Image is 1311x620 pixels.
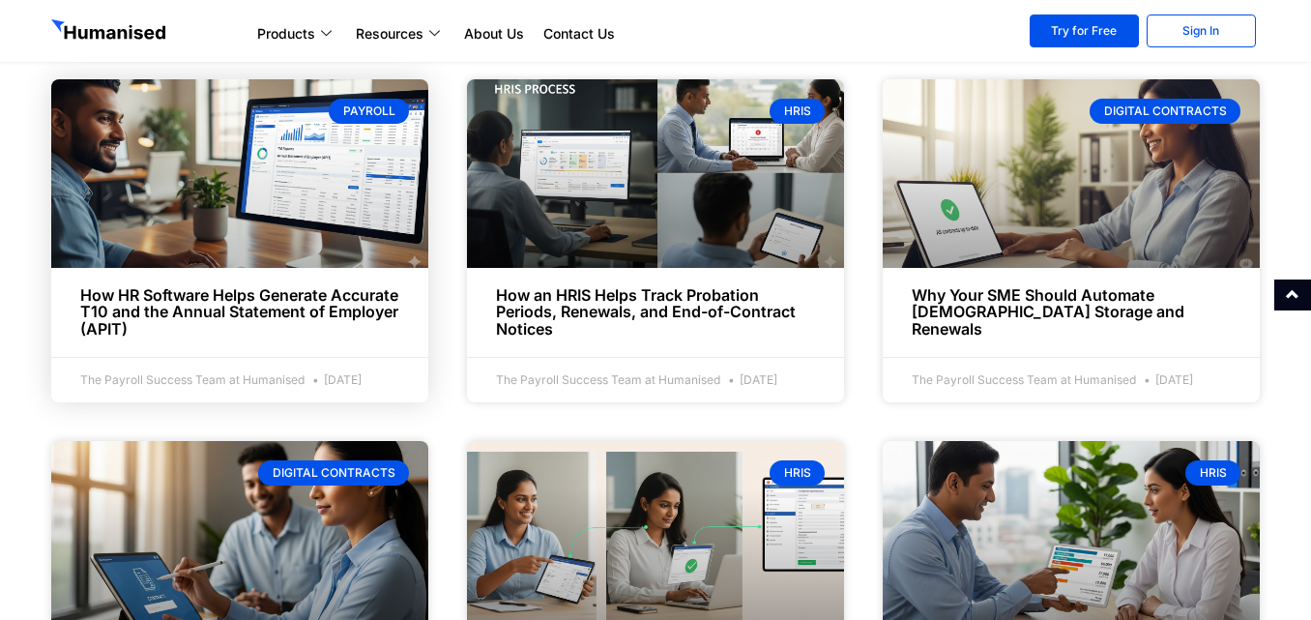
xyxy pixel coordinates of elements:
span: The Payroll Success Team at Humanised [496,372,720,387]
span: [DATE] [723,372,777,387]
div: Digital Contracts [258,460,409,486]
a: Products [248,22,346,45]
div: HRIS [770,460,825,486]
div: Digital Contracts [1090,99,1240,124]
a: Sign In [1147,15,1256,47]
a: How an HRIS Helps Track Probation Periods, Renewals, and End-of-Contract Notices [496,285,796,339]
span: [DATE] [307,372,362,387]
span: The Payroll Success Team at Humanised [80,372,305,387]
div: HRIS [1185,460,1240,486]
span: [DATE] [1139,372,1193,387]
a: Try for Free [1030,15,1139,47]
span: The Payroll Success Team at Humanised [912,372,1136,387]
div: Payroll [329,99,409,124]
a: Why Your SME Should Automate [DEMOGRAPHIC_DATA] Storage and Renewals [912,285,1184,339]
a: About Us [454,22,534,45]
img: GetHumanised Logo [51,19,169,44]
div: HRIS [770,99,825,124]
a: Contact Us [534,22,625,45]
a: Resources [346,22,454,45]
a: How HR Software Helps Generate Accurate T10 and the Annual Statement of Employer (APIT) [80,285,398,339]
